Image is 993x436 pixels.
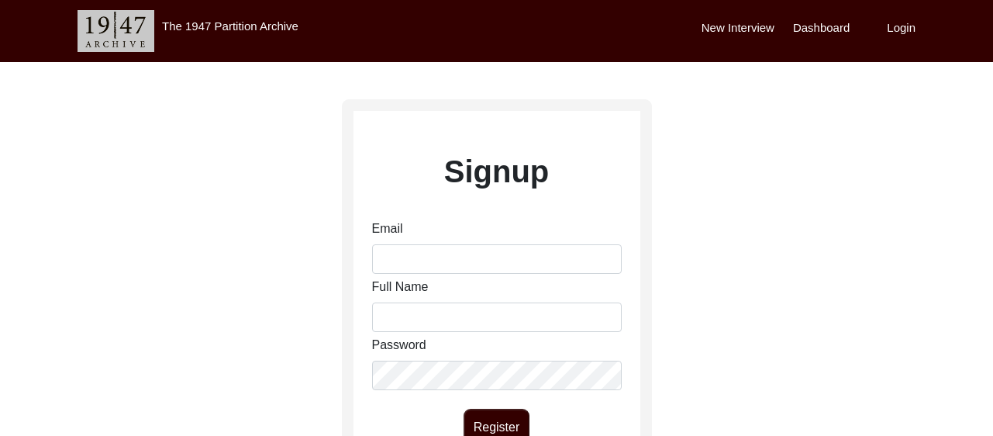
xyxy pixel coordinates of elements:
[887,19,915,37] label: Login
[372,278,429,296] label: Full Name
[444,148,550,195] label: Signup
[793,19,850,37] label: Dashboard
[372,336,426,355] label: Password
[702,19,774,37] label: New Interview
[372,220,403,238] label: Email
[162,19,298,33] label: The 1947 Partition Archive
[78,10,154,52] img: header-logo.png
